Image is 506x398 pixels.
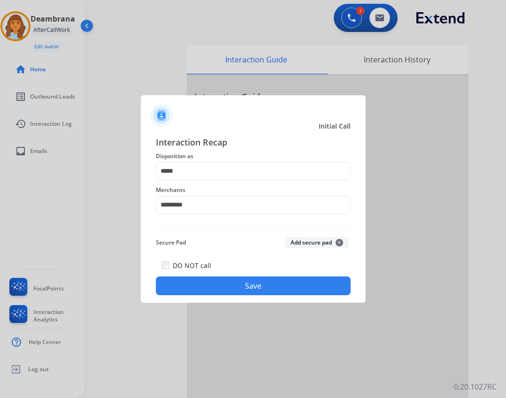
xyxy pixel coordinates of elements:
[173,261,211,270] label: DO NOT call
[336,239,343,246] span: +
[319,122,351,131] span: Initial Call
[156,276,351,295] button: Save
[156,136,351,151] span: Interaction Recap
[156,237,186,248] span: Secure Pad
[285,237,349,248] button: Add secure pad+
[150,104,173,127] img: contactIcon
[454,381,497,392] p: 0.20.1027RC
[156,184,351,196] span: Merchants
[156,151,351,162] span: Disposition as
